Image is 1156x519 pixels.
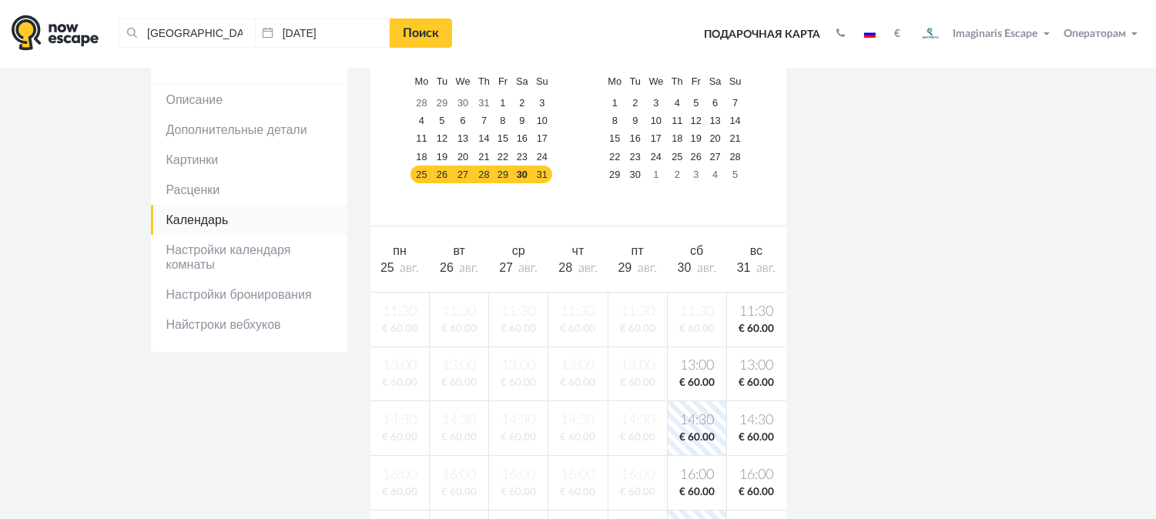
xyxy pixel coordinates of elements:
[725,95,746,112] a: 7
[578,262,598,274] span: авг.
[725,148,746,166] a: 28
[705,112,725,130] a: 13
[494,130,512,148] a: 15
[625,112,645,130] a: 9
[632,244,644,257] span: пт
[604,166,625,183] a: 29
[697,262,716,274] span: авг.
[690,244,703,257] span: сб
[687,95,705,112] a: 5
[604,148,625,166] a: 22
[645,130,668,148] a: 17
[518,262,538,274] span: авг.
[451,166,474,183] a: 27
[390,18,452,48] a: Поиск
[725,112,746,130] a: 14
[255,18,390,48] input: Дата
[151,235,347,280] a: Настройки календаря комнаты
[474,166,494,183] a: 28
[729,75,742,87] span: Sunday
[456,75,471,87] span: Wednesday
[618,261,632,274] span: 29
[532,148,552,166] a: 24
[668,112,687,130] a: 11
[671,357,723,376] span: 13:00
[864,30,876,38] img: ru.jpg
[380,261,394,274] span: 25
[532,130,552,148] a: 17
[625,95,645,112] a: 2
[433,148,452,166] a: 19
[608,75,622,87] span: Monday
[699,18,826,52] a: Подарочная карта
[604,95,625,112] a: 1
[151,115,347,145] a: Дополнительные детали
[730,430,783,445] span: € 60.00
[709,75,722,87] span: Saturday
[451,130,474,148] a: 13
[687,148,705,166] a: 26
[725,130,746,148] a: 21
[671,430,723,445] span: € 60.00
[151,85,347,115] a: Описание
[648,75,663,87] span: Wednesday
[692,75,701,87] span: Friday
[672,75,683,87] span: Thursday
[638,262,657,274] span: авг.
[474,112,494,130] a: 7
[668,130,687,148] a: 18
[494,112,512,130] a: 8
[474,148,494,166] a: 21
[604,112,625,130] a: 8
[705,95,725,112] a: 6
[494,95,512,112] a: 1
[625,130,645,148] a: 16
[572,244,585,257] span: чт
[630,75,641,87] span: Tuesday
[705,130,725,148] a: 20
[687,130,705,148] a: 19
[953,25,1038,39] span: Imaginaris Escape
[459,262,478,274] span: авг.
[671,376,723,390] span: € 60.00
[516,75,528,87] span: Saturday
[725,166,746,183] a: 5
[478,75,490,87] span: Thursday
[151,145,347,175] a: Картинки
[668,166,687,183] a: 2
[151,310,347,340] a: Найстроки вебхуков
[730,357,783,376] span: 13:00
[687,112,705,130] a: 12
[645,148,668,166] a: 24
[730,466,783,485] span: 16:00
[532,112,552,130] a: 10
[410,166,432,183] a: 25
[410,130,432,148] a: 11
[671,411,723,430] span: 14:30
[151,175,347,205] a: Расценки
[625,148,645,166] a: 23
[671,485,723,500] span: € 60.00
[451,148,474,166] a: 20
[737,261,751,274] span: 31
[451,95,474,112] a: 30
[645,166,668,183] a: 1
[512,166,532,183] a: 30
[474,95,494,112] a: 31
[433,95,452,112] a: 29
[756,262,776,274] span: авг.
[705,166,725,183] a: 4
[119,18,255,48] input: Город или название квеста
[558,261,572,274] span: 28
[687,166,705,183] a: 3
[415,75,429,87] span: Monday
[433,166,452,183] a: 26
[437,75,447,87] span: Tuesday
[730,411,783,430] span: 14:30
[1060,26,1144,42] button: Операторам
[499,261,513,274] span: 27
[393,244,407,257] span: пн
[705,148,725,166] a: 27
[1064,28,1126,39] span: Операторам
[730,376,783,390] span: € 60.00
